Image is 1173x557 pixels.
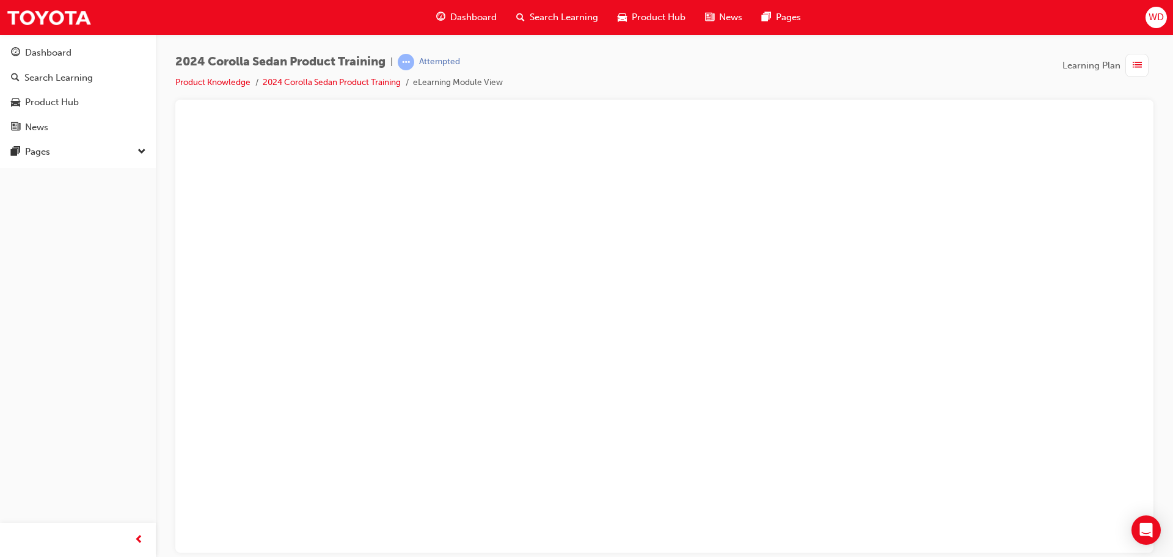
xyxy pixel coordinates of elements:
button: DashboardSearch LearningProduct HubNews [5,39,151,141]
a: news-iconNews [695,5,752,30]
button: Pages [5,141,151,163]
a: Product Hub [5,91,151,114]
span: guage-icon [11,48,20,59]
a: News [5,116,151,139]
div: Product Hub [25,95,79,109]
a: pages-iconPages [752,5,811,30]
span: prev-icon [134,533,144,548]
span: down-icon [137,144,146,160]
span: search-icon [516,10,525,25]
span: Pages [776,10,801,24]
a: guage-iconDashboard [426,5,506,30]
div: Dashboard [25,46,71,60]
div: Open Intercom Messenger [1131,515,1161,545]
li: eLearning Module View [413,76,503,90]
span: News [719,10,742,24]
span: pages-icon [762,10,771,25]
span: Search Learning [530,10,598,24]
span: pages-icon [11,147,20,158]
span: car-icon [618,10,627,25]
span: Learning Plan [1062,59,1120,73]
div: Attempted [419,56,460,68]
span: | [390,55,393,69]
span: car-icon [11,97,20,108]
div: Search Learning [24,71,93,85]
span: guage-icon [436,10,445,25]
div: News [25,120,48,135]
a: search-iconSearch Learning [506,5,608,30]
span: news-icon [11,122,20,133]
span: Dashboard [450,10,497,24]
span: news-icon [705,10,714,25]
a: Dashboard [5,42,151,64]
span: 2024 Corolla Sedan Product Training [175,55,386,69]
img: Trak [6,4,92,31]
button: Learning Plan [1062,54,1153,77]
span: list-icon [1133,58,1142,73]
a: car-iconProduct Hub [608,5,695,30]
a: Product Knowledge [175,77,250,87]
div: Pages [25,145,50,159]
a: Search Learning [5,67,151,89]
span: search-icon [11,73,20,84]
span: WD [1149,10,1164,24]
span: Product Hub [632,10,685,24]
button: WD [1146,7,1167,28]
span: learningRecordVerb_ATTEMPT-icon [398,54,414,70]
a: 2024 Corolla Sedan Product Training [263,77,401,87]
